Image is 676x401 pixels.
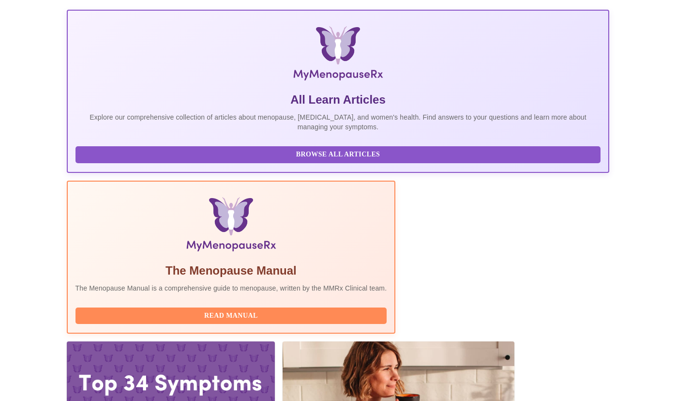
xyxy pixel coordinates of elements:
[75,112,601,132] p: Explore our comprehensive collection of articles about menopause, [MEDICAL_DATA], and women's hea...
[75,283,387,293] p: The Menopause Manual is a comprehensive guide to menopause, written by the MMRx Clinical team.
[75,146,601,163] button: Browse All Articles
[75,311,390,319] a: Read Manual
[75,308,387,324] button: Read Manual
[85,149,591,161] span: Browse All Articles
[125,197,337,255] img: Menopause Manual
[75,150,603,158] a: Browse All Articles
[85,310,377,322] span: Read Manual
[75,92,601,108] h5: All Learn Articles
[75,263,387,278] h5: The Menopause Manual
[157,26,519,84] img: MyMenopauseRx Logo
